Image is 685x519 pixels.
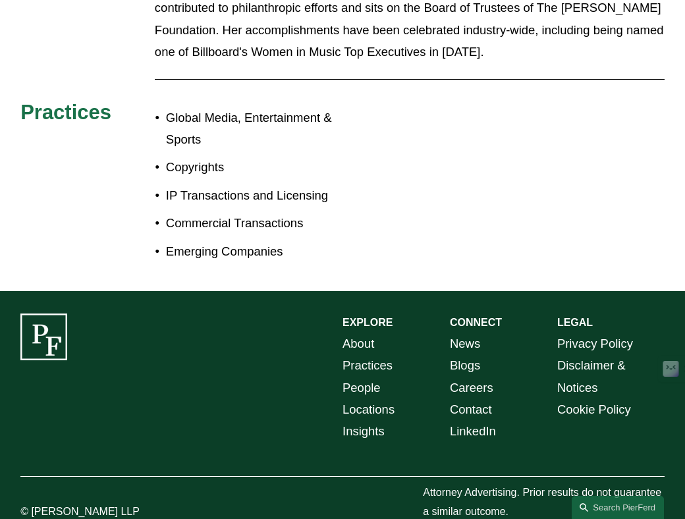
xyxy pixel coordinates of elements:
[166,107,342,151] p: Global Media, Entertainment & Sports
[166,184,342,206] p: IP Transactions and Licensing
[557,354,665,398] a: Disclaimer & Notices
[450,377,493,398] a: Careers
[450,333,480,354] a: News
[166,212,342,234] p: Commercial Transactions
[450,420,496,442] a: LinkedIn
[342,317,393,328] strong: EXPLORE
[20,101,111,124] span: Practices
[166,240,342,262] p: Emerging Companies
[342,354,393,376] a: Practices
[450,354,480,376] a: Blogs
[342,333,374,354] a: About
[342,420,385,442] a: Insights
[572,496,664,519] a: Search this site
[166,156,342,178] p: Copyrights
[450,398,492,420] a: Contact
[450,317,502,328] strong: CONNECT
[342,377,381,398] a: People
[557,333,633,354] a: Privacy Policy
[557,317,593,328] strong: LEGAL
[342,398,395,420] a: Locations
[557,398,631,420] a: Cookie Policy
